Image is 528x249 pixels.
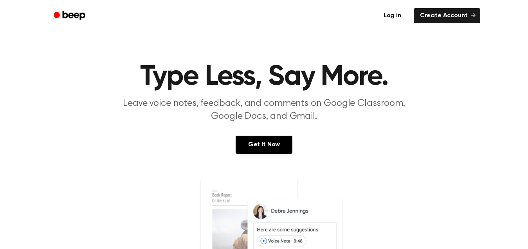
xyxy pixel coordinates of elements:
[414,8,480,23] a: Create Account
[64,63,465,91] h1: Type Less, Say More.
[376,7,409,25] a: Log in
[236,136,292,154] a: Get It Now
[114,97,414,123] p: Leave voice notes, feedback, and comments on Google Classroom, Google Docs, and Gmail.
[48,8,92,24] a: Beep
